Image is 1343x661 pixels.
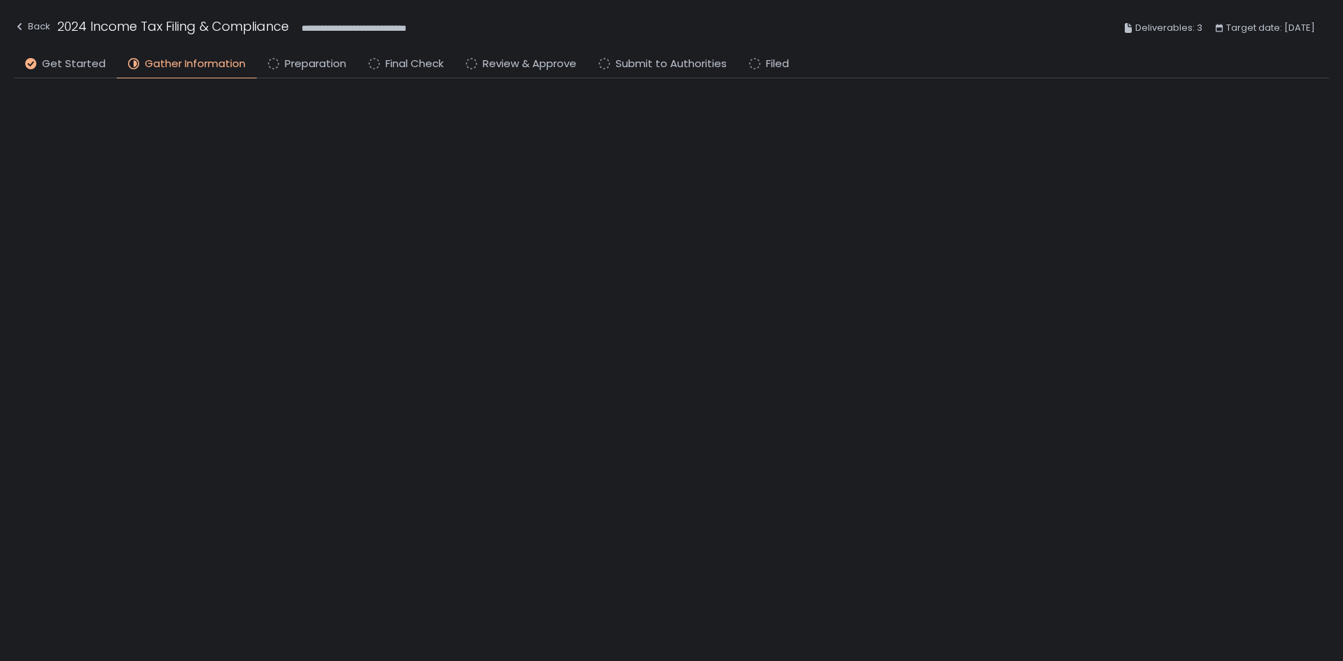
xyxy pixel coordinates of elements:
[14,17,50,40] button: Back
[766,56,789,72] span: Filed
[483,56,576,72] span: Review & Approve
[14,18,50,35] div: Back
[285,56,346,72] span: Preparation
[57,17,289,36] h1: 2024 Income Tax Filing & Compliance
[42,56,106,72] span: Get Started
[1135,20,1202,36] span: Deliverables: 3
[145,56,246,72] span: Gather Information
[1226,20,1315,36] span: Target date: [DATE]
[385,56,443,72] span: Final Check
[616,56,727,72] span: Submit to Authorities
